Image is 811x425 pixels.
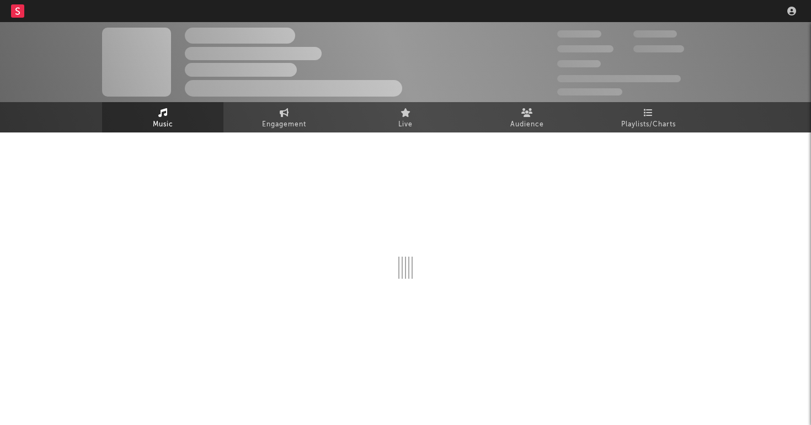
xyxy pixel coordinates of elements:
span: 1,000,000 [633,45,684,52]
span: Jump Score: 85.0 [557,88,622,95]
span: Playlists/Charts [621,118,676,131]
span: Audience [510,118,544,131]
span: Music [153,118,173,131]
a: Playlists/Charts [588,102,709,132]
span: 100,000 [557,60,601,67]
span: Live [398,118,413,131]
a: Engagement [223,102,345,132]
span: 50,000,000 Monthly Listeners [557,75,681,82]
a: Music [102,102,223,132]
span: 50,000,000 [557,45,613,52]
span: 100,000 [633,30,677,38]
a: Live [345,102,466,132]
span: 300,000 [557,30,601,38]
span: Engagement [262,118,306,131]
a: Audience [466,102,588,132]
